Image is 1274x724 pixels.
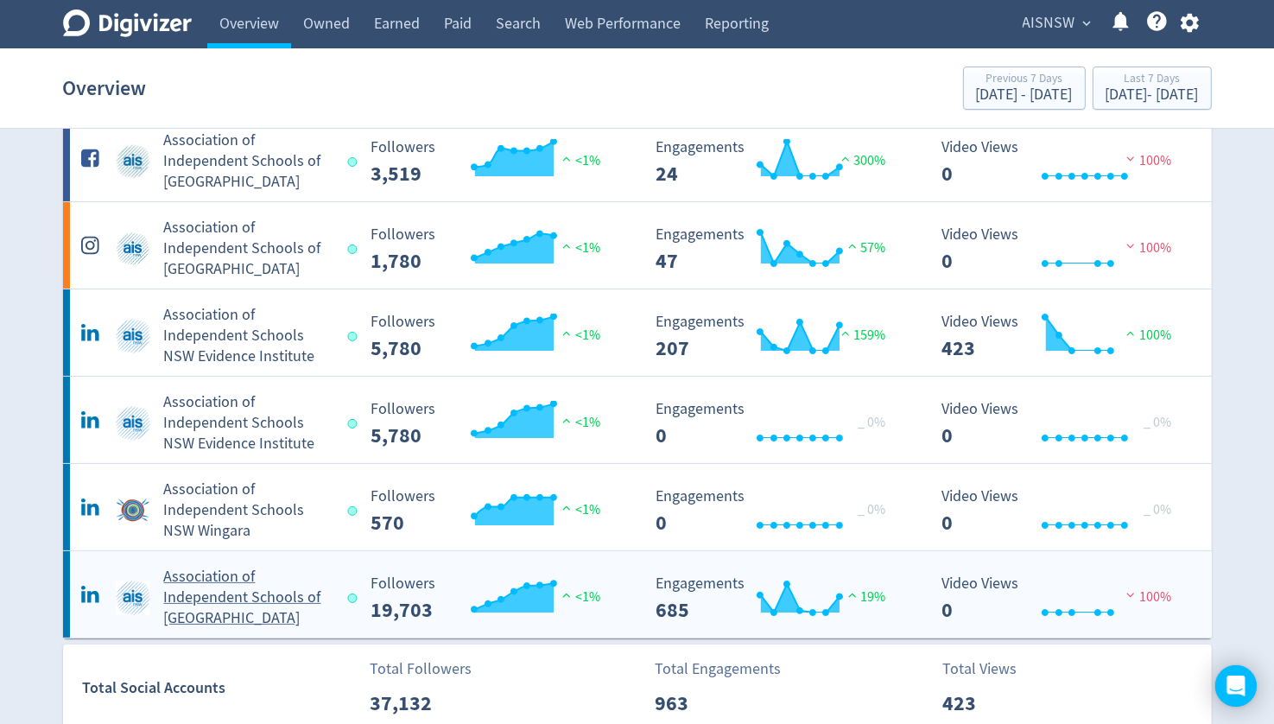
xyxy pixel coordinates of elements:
[558,414,600,431] span: <1%
[558,327,575,340] img: positive-performance.svg
[942,688,1042,719] p: 423
[164,479,333,542] h5: Association of Independent Schools NSW Wingara
[1144,501,1171,518] span: _ 0%
[362,226,621,272] svg: Followers 1,780
[1023,10,1075,37] span: AISNSW
[558,327,600,344] span: <1%
[648,139,907,185] svg: Engagements 24
[844,239,886,257] span: 57%
[942,657,1042,681] p: Total Views
[558,501,575,514] img: positive-performance.svg
[116,232,150,266] img: Association of Independent Schools of NSW undefined
[1122,588,1171,606] span: 100%
[164,392,333,454] h5: Association of Independent Schools NSW Evidence Institute
[362,401,621,447] svg: Followers 5,780
[370,688,469,719] p: 37,132
[859,414,886,431] span: _ 0%
[558,239,575,252] img: positive-performance.svg
[558,152,600,169] span: <1%
[933,488,1192,534] svg: Video Views 0
[837,327,854,340] img: positive-performance.svg
[976,87,1073,103] div: [DATE] - [DATE]
[164,218,333,280] h5: Association of Independent Schools of [GEOGRAPHIC_DATA]
[837,152,854,165] img: positive-performance.svg
[1080,16,1095,31] span: expand_more
[63,289,1212,376] a: Association of Independent Schools NSW Evidence Institute undefinedAssociation of Independent Sch...
[362,314,621,359] svg: Followers 5,780
[558,239,600,257] span: <1%
[1106,87,1199,103] div: [DATE] - [DATE]
[164,130,333,193] h5: Association of Independent Schools of [GEOGRAPHIC_DATA]
[558,152,575,165] img: positive-performance.svg
[933,139,1192,185] svg: Video Views 0
[362,139,621,185] svg: Followers 3,519
[1122,152,1139,165] img: negative-performance.svg
[837,327,886,344] span: 159%
[933,575,1192,621] svg: Video Views 0
[1122,152,1171,169] span: 100%
[348,245,363,254] span: Data last synced: 18 Aug 2025, 8:01pm (AEST)
[837,152,886,169] span: 300%
[63,551,1212,638] a: Association of Independent Schools of NSW undefinedAssociation of Independent Schools of [GEOGRAP...
[348,157,363,167] span: Data last synced: 18 Aug 2025, 8:01pm (AEST)
[1144,414,1171,431] span: _ 0%
[348,506,363,516] span: Data last synced: 19 Aug 2025, 1:02am (AEST)
[558,588,600,606] span: <1%
[362,488,621,534] svg: Followers 570
[63,464,1212,550] a: Association of Independent Schools NSW Wingara undefinedAssociation of Independent Schools NSW Wi...
[1093,67,1212,110] button: Last 7 Days[DATE]- [DATE]
[348,594,363,603] span: Data last synced: 19 Aug 2025, 1:02am (AEST)
[348,332,363,341] span: Data last synced: 19 Aug 2025, 1:02am (AEST)
[648,575,907,621] svg: Engagements 685
[655,657,781,681] p: Total Engagements
[648,314,907,359] svg: Engagements 207
[844,239,861,252] img: positive-performance.svg
[933,314,1192,359] svg: Video Views 423
[1017,10,1096,37] button: AISNSW
[655,688,754,719] p: 963
[648,488,907,534] svg: Engagements 0
[362,575,621,621] svg: Followers 19,703
[648,226,907,272] svg: Engagements 47
[116,406,150,441] img: Association of Independent Schools NSW Evidence Institute undefined
[1122,239,1139,252] img: negative-performance.svg
[933,401,1192,447] svg: Video Views 0
[963,67,1086,110] button: Previous 7 Days[DATE] - [DATE]
[164,567,333,629] h5: Association of Independent Schools of [GEOGRAPHIC_DATA]
[844,588,861,601] img: positive-performance.svg
[1122,327,1171,344] span: 100%
[1122,327,1139,340] img: positive-performance.svg
[976,73,1073,87] div: Previous 7 Days
[558,588,575,601] img: positive-performance.svg
[1122,588,1139,601] img: negative-performance.svg
[116,144,150,179] img: Association of Independent Schools of NSW undefined
[164,305,333,367] h5: Association of Independent Schools NSW Evidence Institute
[82,676,358,701] div: Total Social Accounts
[348,419,363,429] span: Data last synced: 19 Aug 2025, 1:02am (AEST)
[1106,73,1199,87] div: Last 7 Days
[63,115,1212,201] a: Association of Independent Schools of NSW undefinedAssociation of Independent Schools of [GEOGRAP...
[116,581,150,615] img: Association of Independent Schools of NSW undefined
[859,501,886,518] span: _ 0%
[116,319,150,353] img: Association of Independent Schools NSW Evidence Institute undefined
[1215,665,1257,707] div: Open Intercom Messenger
[370,657,472,681] p: Total Followers
[63,202,1212,289] a: Association of Independent Schools of NSW undefinedAssociation of Independent Schools of [GEOGRAP...
[63,377,1212,463] a: Association of Independent Schools NSW Evidence Institute undefinedAssociation of Independent Sch...
[558,414,575,427] img: positive-performance.svg
[63,60,147,116] h1: Overview
[844,588,886,606] span: 19%
[648,401,907,447] svg: Engagements 0
[116,493,150,528] img: Association of Independent Schools NSW Wingara undefined
[558,501,600,518] span: <1%
[1122,239,1171,257] span: 100%
[933,226,1192,272] svg: Video Views 0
